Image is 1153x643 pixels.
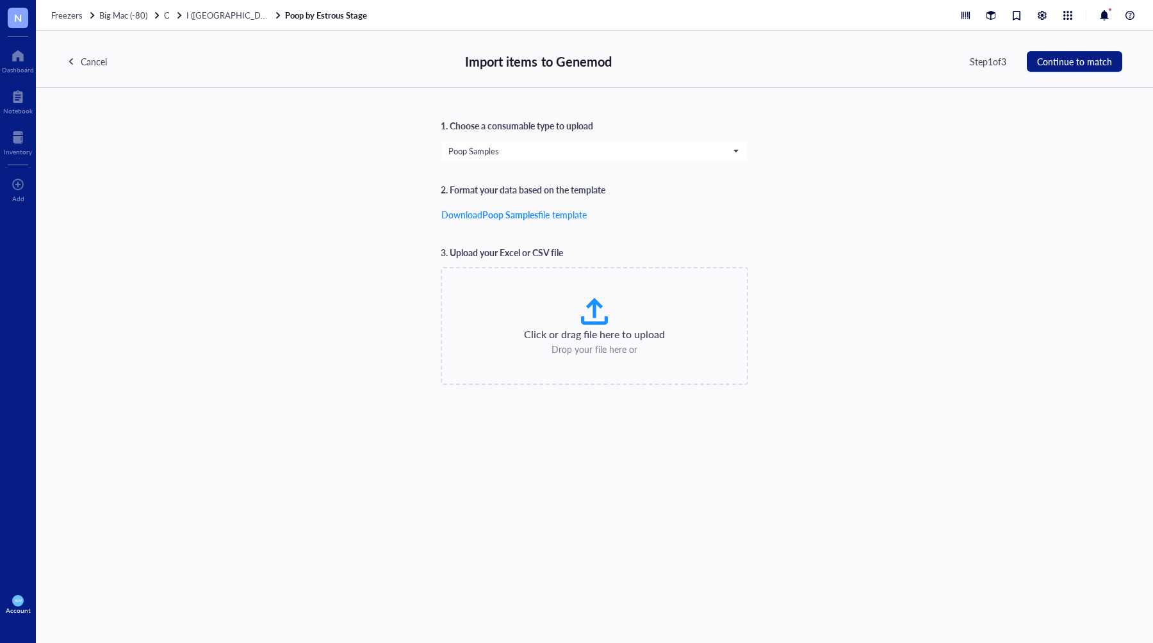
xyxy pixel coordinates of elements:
[1037,56,1112,67] span: Continue to match
[1027,51,1122,72] button: Continue to match
[970,54,1006,69] div: Step 1 of 3
[2,45,34,74] a: Dashboard
[164,9,170,21] span: C
[465,51,612,72] div: Import items to Genemod
[4,148,32,156] div: Inventory
[482,208,538,221] b: Poop Samples
[441,204,587,225] button: DownloadPoop Samplesfile template
[448,145,738,157] span: Poop Samples
[99,10,161,21] a: Big Mac (-80)
[15,598,21,603] span: KW
[3,86,33,115] a: Notebook
[441,208,482,221] span: Download
[441,245,563,259] div: 3. Upload your Excel or CSV file
[3,107,33,115] div: Notebook
[285,10,370,21] a: Poop by Estrous Stage
[441,183,605,197] div: 2. Format your data based on the template
[164,10,282,21] a: CI ([GEOGRAPHIC_DATA])
[99,9,147,21] span: Big Mac (-80)
[441,118,593,133] div: 1. Choose a consumable type to upload
[186,9,281,21] span: I ([GEOGRAPHIC_DATA])
[51,9,83,21] span: Freezers
[2,66,34,74] div: Dashboard
[6,606,31,614] div: Account
[81,54,107,69] div: Cancel
[538,208,587,221] span: file template
[552,342,637,356] div: Drop your file here or
[14,10,22,26] span: N
[4,127,32,156] a: Inventory
[12,195,24,202] div: Add
[51,10,97,21] a: Freezers
[524,327,665,342] div: Click or drag file here to upload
